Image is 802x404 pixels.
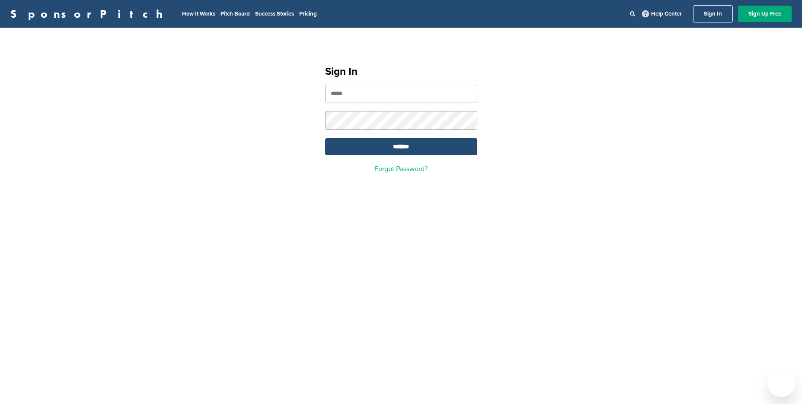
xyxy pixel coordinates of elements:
[693,5,733,22] a: Sign In
[738,6,792,22] a: Sign Up Free
[767,369,795,397] iframe: Button to launch messaging window
[374,165,428,173] a: Forgot Password?
[325,64,477,80] h1: Sign In
[182,10,215,17] a: How It Works
[255,10,294,17] a: Success Stories
[299,10,317,17] a: Pricing
[220,10,250,17] a: Pitch Board
[640,9,684,19] a: Help Center
[10,8,168,19] a: SponsorPitch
